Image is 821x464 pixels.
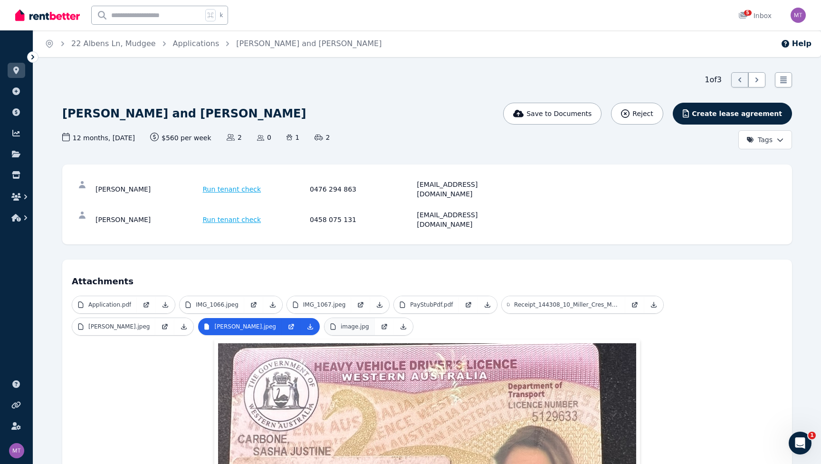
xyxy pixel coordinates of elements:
a: Open in new Tab [375,318,394,335]
a: Open in new Tab [282,318,301,335]
span: 5 [744,10,752,16]
button: Save to Documents [503,103,602,125]
img: RentBetter [15,8,80,22]
a: 22 Albens Ln, Mudgee [71,39,156,48]
div: 0476 294 863 [310,180,414,199]
a: IMG_1067.jpeg [287,296,352,313]
img: Matt Teague [9,443,24,458]
button: Create lease agreement [673,103,792,125]
p: [PERSON_NAME].jpeg [214,323,276,330]
span: Reject [632,109,653,118]
a: Applications [173,39,220,48]
span: 12 months , [DATE] [62,133,135,143]
a: Download Attachment [263,296,282,313]
div: [EMAIL_ADDRESS][DOMAIN_NAME] [417,210,522,229]
span: Create lease agreement [692,109,782,118]
span: k [220,11,223,19]
div: 0458 075 131 [310,210,414,229]
h4: Attachments [72,269,783,288]
a: Open in new Tab [351,296,370,313]
img: Matt Teague [791,8,806,23]
button: Help [781,38,811,49]
a: IMG_1066.jpeg [180,296,244,313]
a: Download Attachment [478,296,497,313]
a: Open in new Tab [244,296,263,313]
p: image.jpg [341,323,369,330]
span: 0 [257,133,271,142]
span: $560 per week [150,133,211,143]
a: Application.pdf [72,296,137,313]
span: 2 [227,133,242,142]
a: Download Attachment [174,318,193,335]
a: Open in new Tab [459,296,478,313]
button: Reject [611,103,663,125]
p: IMG_1067.jpeg [303,301,346,309]
p: Application.pdf [88,301,131,309]
span: Run tenant check [203,184,261,194]
p: PayStubPdf.pdf [410,301,453,309]
nav: Breadcrumb [33,30,393,57]
a: Open in new Tab [137,296,156,313]
p: [PERSON_NAME].jpeg [88,323,150,330]
p: Receipt_144308_10_Miller_Cres_Mudgee_NSW_2850_OWN05994.pdf [514,301,619,309]
a: Download Attachment [394,318,413,335]
span: 1 of 3 [705,74,722,86]
span: 1 [286,133,299,142]
span: Save to Documents [526,109,592,118]
a: Open in new Tab [625,296,644,313]
p: IMG_1066.jpeg [196,301,239,309]
a: [PERSON_NAME].jpeg [72,318,155,335]
button: Tags [738,130,792,149]
a: image.jpg [325,318,375,335]
div: [PERSON_NAME] [95,180,200,199]
iframe: Intercom live chat [789,432,811,454]
a: Download Attachment [156,296,175,313]
h1: [PERSON_NAME] and [PERSON_NAME] [62,106,306,121]
a: PayStubPdf.pdf [394,296,458,313]
span: 1 [808,432,816,439]
a: [PERSON_NAME].jpeg [198,318,281,335]
div: Inbox [738,11,772,20]
a: Download Attachment [644,296,663,313]
span: Tags [746,135,773,145]
a: Download Attachment [370,296,389,313]
a: Download Attachment [301,318,320,335]
div: [PERSON_NAME] [95,210,200,229]
span: Run tenant check [203,215,261,224]
a: [PERSON_NAME] and [PERSON_NAME] [236,39,382,48]
span: 2 [315,133,330,142]
a: Receipt_144308_10_Miller_Cres_Mudgee_NSW_2850_OWN05994.pdf [502,296,625,313]
div: [EMAIL_ADDRESS][DOMAIN_NAME] [417,180,522,199]
a: Open in new Tab [155,318,174,335]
